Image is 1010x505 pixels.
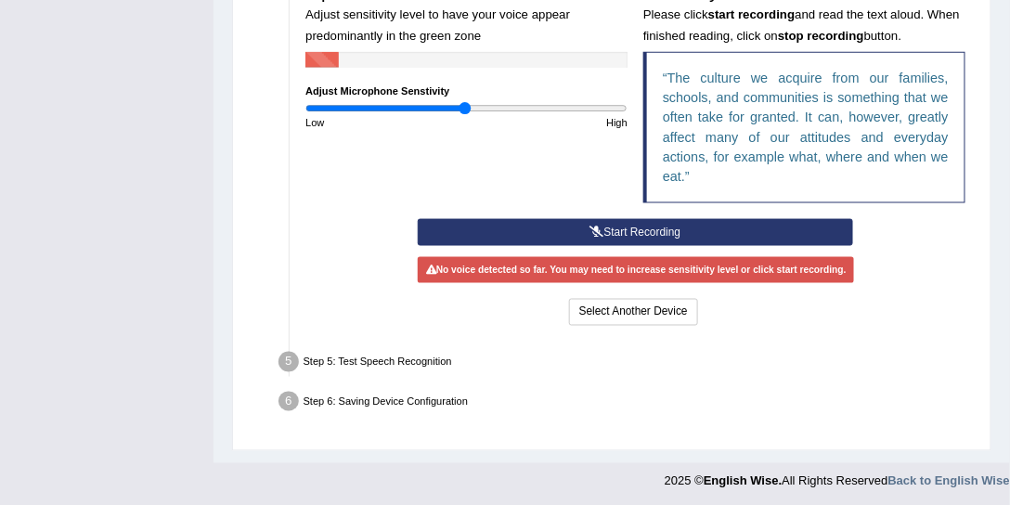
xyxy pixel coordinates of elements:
b: stop recording [778,29,864,43]
button: Select Another Device [569,299,698,326]
b: start recording [708,7,796,21]
button: Start Recording [418,219,852,246]
div: No voice detected so far. You may need to increase sensitivity level or click start recording. [418,257,854,283]
strong: English Wise. [704,474,782,488]
div: High [467,115,636,130]
div: 2025 © All Rights Reserved [665,463,1010,490]
small: Please click and read the text aloud. When finished reading, click on button. [643,7,960,42]
a: Back to English Wise [888,474,1010,488]
div: Step 6: Saving Device Configuration [272,387,984,421]
div: Step 5: Test Speech Recognition [272,347,984,382]
small: Adjust sensitivity level to have your voice appear predominantly in the green zone [305,7,570,42]
q: The culture we acquire from our families, schools, and communities is something that we often tak... [663,71,949,184]
div: Low [298,115,467,130]
label: Adjust Microphone Senstivity [305,84,449,98]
